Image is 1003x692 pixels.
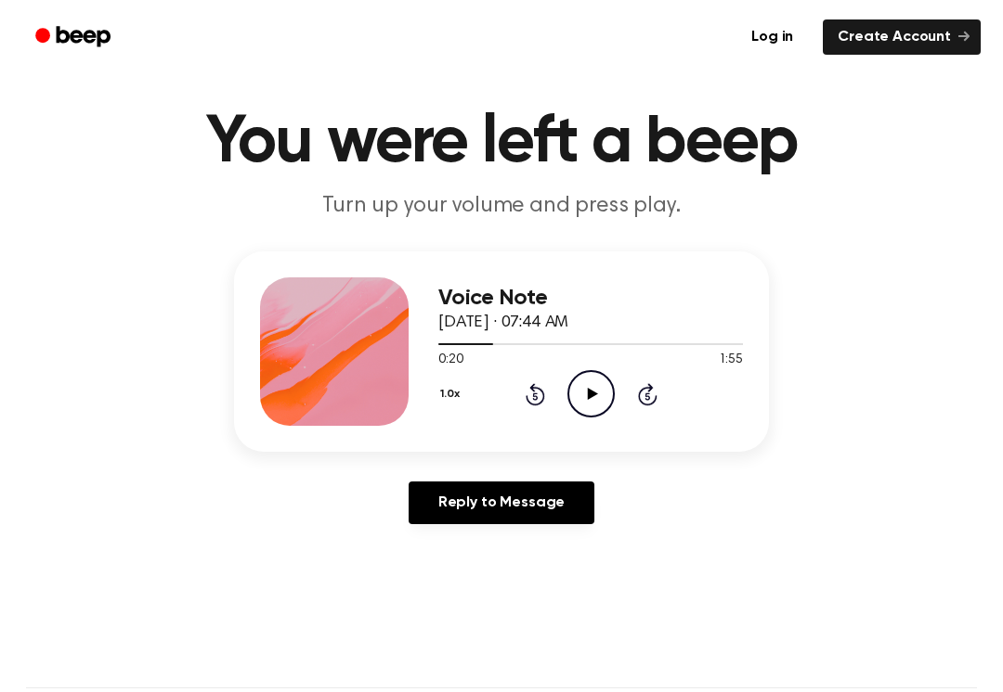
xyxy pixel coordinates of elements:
[733,16,812,58] a: Log in
[719,351,743,370] span: 1:55
[438,314,568,331] span: [DATE] · 07:44 AM
[438,378,466,410] button: 1.0x
[438,351,462,370] span: 0:20
[22,19,127,56] a: Beep
[823,19,981,55] a: Create Account
[145,191,858,222] p: Turn up your volume and press play.
[26,109,977,176] h1: You were left a beep
[409,481,594,524] a: Reply to Message
[438,286,743,311] h3: Voice Note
